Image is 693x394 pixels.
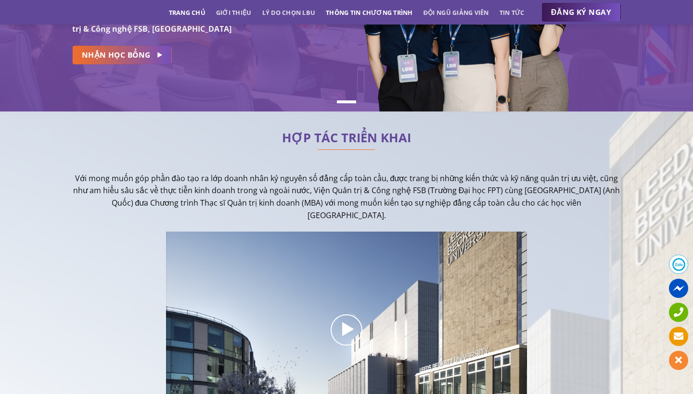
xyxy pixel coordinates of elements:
h2: HỢP TÁC TRIỂN KHAI [72,133,621,143]
li: Page dot 1 [337,100,356,103]
a: Thông tin chương trình [326,4,413,21]
a: Trang chủ [169,4,205,21]
a: Lý do chọn LBU [262,4,316,21]
a: NHẬN HỌC BỔNG [72,46,172,64]
span: NHẬN HỌC BỔNG [82,49,151,61]
a: Đội ngũ giảng viên [423,4,489,21]
a: Giới thiệu [216,4,252,21]
span: ĐĂNG KÝ NGAY [551,6,611,18]
img: line-lbu.jpg [318,149,375,150]
a: Tin tức [500,4,525,21]
p: Với mong muốn góp phần đào tạo ra lớp doanh nhân kỷ nguyên số đẳng cấp toàn cầu, được trang bị nh... [72,172,621,222]
a: ĐĂNG KÝ NGAY [541,3,621,22]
